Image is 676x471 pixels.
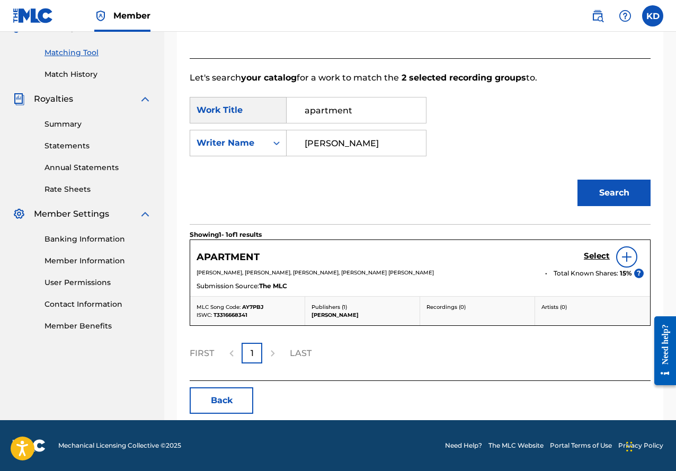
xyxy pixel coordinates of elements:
[587,5,608,26] a: Public Search
[45,47,152,58] a: Matching Tool
[190,72,651,84] p: Let's search for a work to match the to.
[426,303,528,311] p: Recordings ( 0 )
[197,251,260,263] h5: APARTMENT
[251,347,254,360] p: 1
[197,281,259,291] span: Submission Source:
[45,321,152,332] a: Member Benefits
[214,312,247,318] span: T3316668341
[13,439,46,452] img: logo
[45,234,152,245] a: Banking Information
[445,441,482,450] a: Need Help?
[139,93,152,105] img: expand
[241,73,297,83] strong: your catalog
[13,8,54,23] img: MLC Logo
[45,140,152,152] a: Statements
[190,387,253,414] button: Back
[620,269,632,278] span: 15 %
[591,10,604,22] img: search
[242,304,263,310] span: AY7PBJ
[646,308,676,394] iframe: Resource Center
[34,208,109,220] span: Member Settings
[623,420,676,471] iframe: Chat Widget
[615,5,636,26] div: Help
[488,441,544,450] a: The MLC Website
[618,441,663,450] a: Privacy Policy
[113,10,150,22] span: Member
[290,347,312,360] p: LAST
[45,255,152,266] a: Member Information
[312,311,413,319] p: [PERSON_NAME]
[642,5,663,26] div: User Menu
[45,184,152,195] a: Rate Sheets
[619,10,631,22] img: help
[584,251,610,261] h5: Select
[259,281,287,291] span: The MLC
[45,299,152,310] a: Contact Information
[554,269,620,278] span: Total Known Shares:
[399,73,526,83] strong: 2 selected recording groups
[197,312,212,318] span: ISWC:
[94,10,107,22] img: Top Rightsholder
[13,93,25,105] img: Royalties
[45,277,152,288] a: User Permissions
[190,347,214,360] p: FIRST
[139,208,152,220] img: expand
[626,431,633,463] div: Drag
[34,93,73,105] span: Royalties
[45,69,152,80] a: Match History
[190,230,262,239] p: Showing 1 - 1 of 1 results
[541,303,644,311] p: Artists ( 0 )
[13,208,25,220] img: Member Settings
[190,84,651,224] form: Search Form
[197,304,241,310] span: MLC Song Code:
[634,269,644,278] span: ?
[45,162,152,173] a: Annual Statements
[312,303,413,311] p: Publishers ( 1 )
[620,251,633,263] img: info
[197,269,434,276] span: [PERSON_NAME], [PERSON_NAME], [PERSON_NAME], [PERSON_NAME] [PERSON_NAME]
[550,441,612,450] a: Portal Terms of Use
[577,180,651,206] button: Search
[58,441,181,450] span: Mechanical Licensing Collective © 2025
[197,137,261,149] div: Writer Name
[45,119,152,130] a: Summary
